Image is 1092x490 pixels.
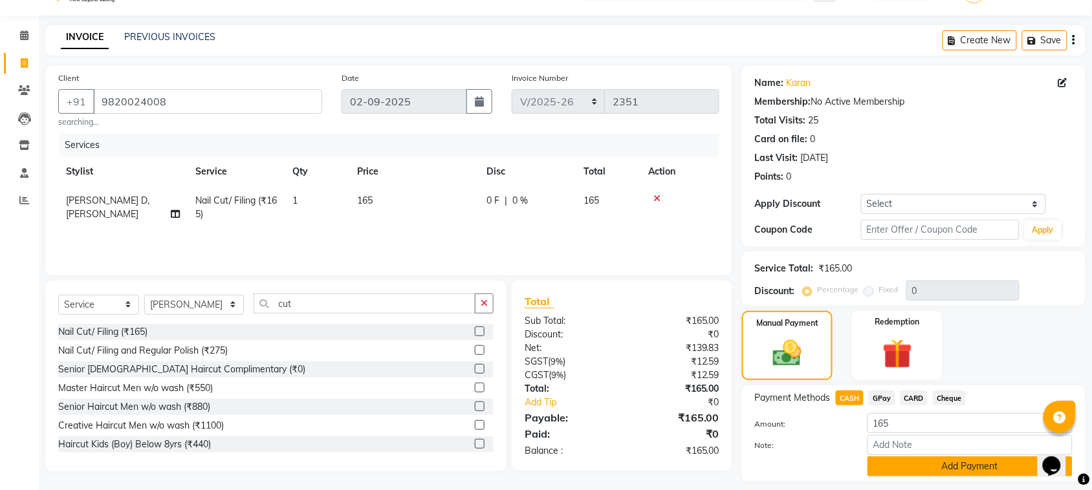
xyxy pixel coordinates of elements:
label: Client [58,72,79,84]
a: Karan [787,76,811,90]
div: Total: [515,382,622,396]
span: Cheque [933,390,966,405]
div: No Active Membership [755,95,1073,109]
span: SGST [525,356,548,367]
span: 9% [551,356,563,367]
label: Manual Payment [756,317,818,329]
span: 165 [357,195,373,206]
input: Search or Scan [254,293,475,314]
div: Sub Total: [515,314,622,328]
label: Note: [745,440,858,451]
span: Total [525,295,554,308]
div: Discount: [515,328,622,341]
div: 0 [811,133,816,146]
span: 0 F [486,194,499,208]
span: 9% [551,370,563,380]
div: Net: [515,341,622,355]
div: Senior [DEMOGRAPHIC_DATA] Haircut Complimentary (₹0) [58,363,305,376]
button: +91 [58,89,94,114]
label: Fixed [879,284,899,295]
div: Card on file: [755,133,808,146]
div: Balance : [515,444,622,458]
div: Creative Haircut Men w/o wash (₹1100) [58,419,224,432]
span: 1 [292,195,298,206]
div: ₹165.00 [622,314,729,328]
span: CARD [901,390,928,405]
div: ₹165.00 [622,410,729,425]
div: ₹0 [622,426,729,442]
div: ₹12.59 [622,368,729,382]
label: Redemption [875,316,920,328]
div: ₹0 [640,396,729,409]
input: Add Note [868,435,1073,455]
div: Points: [755,170,784,184]
th: Disc [479,157,576,186]
div: Discount: [755,284,795,298]
div: Membership: [755,95,811,109]
th: Qty [285,157,349,186]
div: Coupon Code [755,223,861,237]
div: ₹165.00 [622,444,729,458]
th: Total [576,157,640,186]
span: 165 [584,195,599,206]
button: Save [1022,30,1067,50]
div: ₹12.59 [622,355,729,368]
div: Haircut Kids (Boy) Below 8yrs (₹440) [58,438,211,451]
input: Search by Name/Mobile/Email/Code [93,89,322,114]
a: PREVIOUS INVOICES [124,31,215,43]
div: Senior Haircut Men w/o wash (₹880) [58,400,210,414]
div: Total Visits: [755,114,806,127]
span: Payment Methods [755,391,831,405]
span: CASH [836,390,864,405]
div: Last Visit: [755,151,798,165]
div: Service Total: [755,262,814,275]
a: INVOICE [61,26,109,49]
iframe: chat widget [1038,438,1079,477]
div: Name: [755,76,784,90]
span: | [505,194,507,208]
button: Apply [1025,220,1062,240]
div: ( ) [515,355,622,368]
input: Amount [868,413,1073,433]
th: Price [349,157,479,186]
span: 0 % [512,194,528,208]
div: ₹139.83 [622,341,729,355]
a: Add Tip [515,396,640,409]
div: ₹165.00 [819,262,853,275]
th: Service [188,157,285,186]
div: Paid: [515,426,622,442]
img: _cash.svg [764,337,811,370]
th: Action [640,157,719,186]
th: Stylist [58,157,188,186]
div: 0 [787,170,792,184]
div: ( ) [515,368,622,382]
button: Create New [943,30,1017,50]
div: ₹0 [622,328,729,341]
div: 25 [809,114,819,127]
div: Nail Cut/ Filing (₹165) [58,325,147,339]
label: Amount: [745,418,858,430]
label: Invoice Number [512,72,568,84]
div: Payable: [515,410,622,425]
div: Services [60,133,729,157]
span: [PERSON_NAME] D,[PERSON_NAME] [66,195,149,220]
label: Percentage [818,284,859,295]
button: Add Payment [868,456,1073,476]
div: Nail Cut/ Filing and Regular Polish (₹275) [58,344,228,357]
div: Apply Discount [755,197,861,211]
span: CGST [525,369,549,381]
small: searching... [58,116,322,128]
div: ₹165.00 [622,382,729,396]
div: [DATE] [801,151,829,165]
img: _gift.svg [873,336,922,372]
label: Date [342,72,359,84]
div: Master Haircut Men w/o wash (₹550) [58,381,213,395]
input: Enter Offer / Coupon Code [861,220,1020,240]
span: GPay [869,390,895,405]
span: Nail Cut/ Filing (₹165) [195,195,277,220]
